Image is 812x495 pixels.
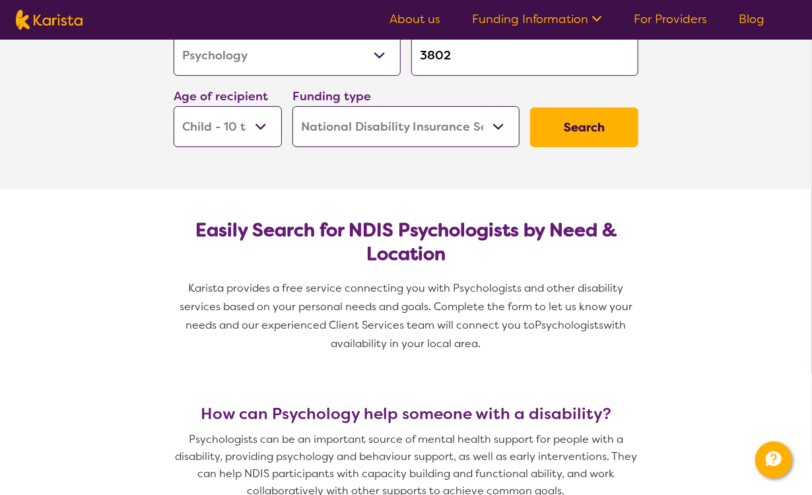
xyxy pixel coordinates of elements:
[472,11,602,27] a: Funding Information
[634,11,707,27] a: For Providers
[535,318,604,332] span: Psychologists
[184,218,628,266] h2: Easily Search for NDIS Psychologists by Need & Location
[411,35,638,76] input: Type
[530,108,638,147] button: Search
[389,11,440,27] a: About us
[168,405,644,423] h3: How can Psychology help someone with a disability?
[180,281,635,332] span: Karista provides a free service connecting you with Psychologists and other disability services b...
[16,10,83,30] img: Karista logo
[174,88,268,104] label: Age of recipient
[755,442,792,478] button: Channel Menu
[292,88,371,104] label: Funding type
[739,11,764,27] a: Blog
